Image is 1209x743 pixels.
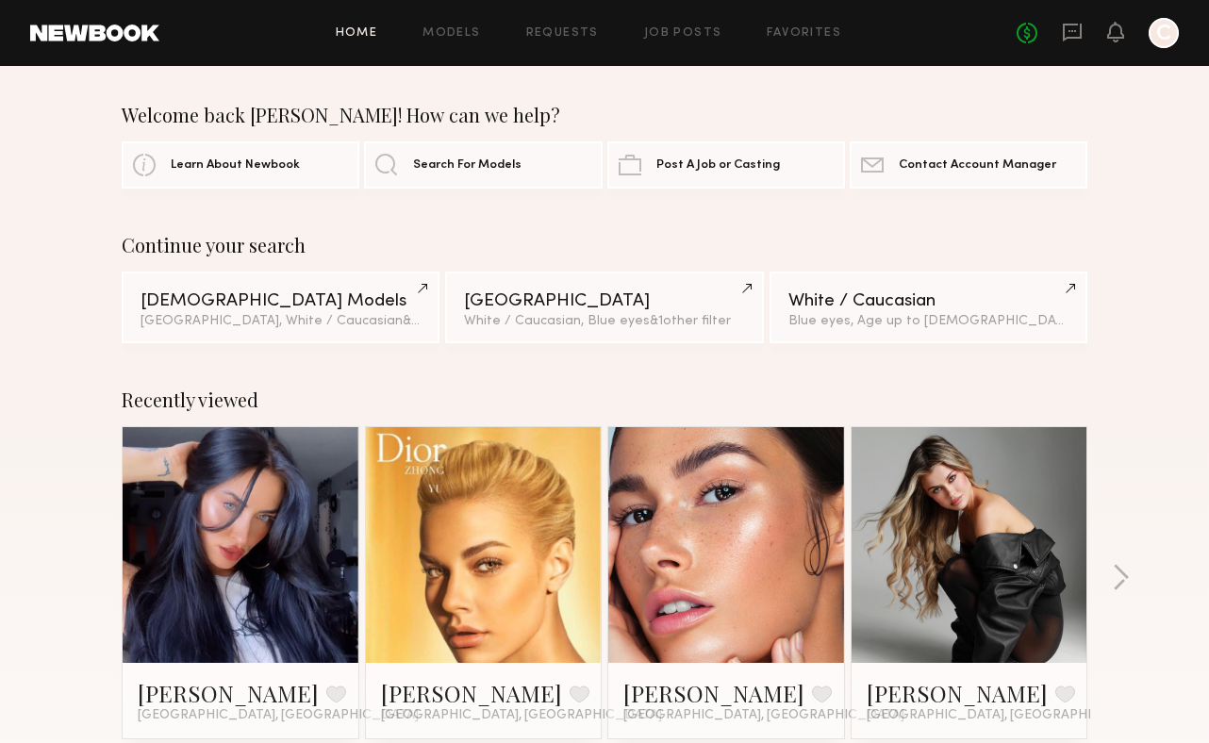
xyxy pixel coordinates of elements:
a: [GEOGRAPHIC_DATA]White / Caucasian, Blue eyes&1other filter [445,272,763,343]
span: Learn About Newbook [171,159,300,172]
a: [PERSON_NAME] [623,678,804,708]
span: [GEOGRAPHIC_DATA], [GEOGRAPHIC_DATA] [867,708,1148,723]
span: [GEOGRAPHIC_DATA], [GEOGRAPHIC_DATA] [623,708,904,723]
a: Home [336,27,378,40]
span: Search For Models [413,159,522,172]
div: White / Caucasian, Blue eyes [464,315,744,328]
a: C [1149,18,1179,48]
div: [DEMOGRAPHIC_DATA] Models [141,292,421,310]
a: White / CaucasianBlue eyes, Age up to [DEMOGRAPHIC_DATA]. [770,272,1087,343]
div: Welcome back [PERSON_NAME]! How can we help? [122,104,1087,126]
a: Models [422,27,480,40]
a: Post A Job or Casting [607,141,845,189]
a: Contact Account Manager [850,141,1087,189]
a: [PERSON_NAME] [138,678,319,708]
a: Search For Models [364,141,602,189]
span: & 1 other filter [650,315,731,327]
span: Contact Account Manager [899,159,1056,172]
div: Recently viewed [122,388,1087,411]
div: White / Caucasian [788,292,1068,310]
a: [PERSON_NAME] [867,678,1048,708]
div: [GEOGRAPHIC_DATA] [464,292,744,310]
a: Favorites [767,27,841,40]
div: [GEOGRAPHIC_DATA], White / Caucasian [141,315,421,328]
span: [GEOGRAPHIC_DATA], [GEOGRAPHIC_DATA] [381,708,662,723]
a: Requests [526,27,599,40]
div: Blue eyes, Age up to [DEMOGRAPHIC_DATA]. [788,315,1068,328]
div: Continue your search [122,234,1087,256]
span: & 2 other filter s [403,315,493,327]
span: [GEOGRAPHIC_DATA], [GEOGRAPHIC_DATA] [138,708,419,723]
a: Learn About Newbook [122,141,359,189]
a: [PERSON_NAME] [381,678,562,708]
a: Job Posts [644,27,722,40]
span: Post A Job or Casting [656,159,780,172]
a: [DEMOGRAPHIC_DATA] Models[GEOGRAPHIC_DATA], White / Caucasian&2other filters [122,272,439,343]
